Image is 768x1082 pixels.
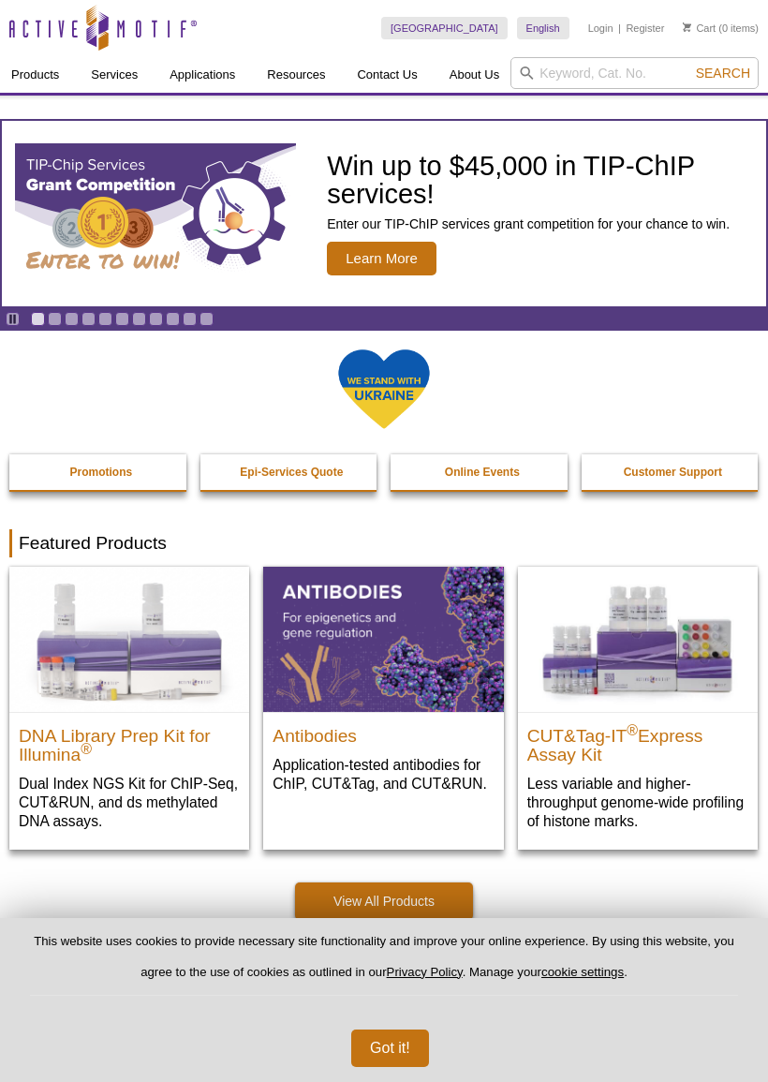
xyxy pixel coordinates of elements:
a: Register [626,22,664,35]
a: All Antibodies Antibodies Application-tested antibodies for ChIP, CUT&Tag, and CUT&RUN. [263,567,503,812]
strong: Customer Support [624,466,722,479]
a: Toggle autoplay [6,312,20,326]
a: Go to slide 1 [31,312,45,326]
a: Applications [158,57,246,93]
a: Epi-Services Quote [200,454,384,490]
img: We Stand With Ukraine [337,348,431,431]
strong: Epi-Services Quote [240,466,343,479]
a: CUT&Tag-IT® Express Assay Kit CUT&Tag-IT®Express Assay Kit Less variable and higher-throughput ge... [518,567,758,850]
li: (0 items) [683,17,759,39]
a: Go to slide 5 [98,312,112,326]
h2: DNA Library Prep Kit for Illumina [19,718,240,764]
sup: ® [627,722,638,738]
a: Go to slide 11 [199,312,214,326]
span: Learn More [327,242,436,275]
p: Less variable and higher-throughput genome-wide profiling of histone marks​. [527,774,748,831]
h2: Antibodies [273,718,494,746]
a: TIP-ChIP Services Grant Competition Win up to $45,000 in TIP-ChIP services! Enter our TIP-ChIP se... [2,121,766,306]
button: Search [690,65,756,82]
a: Cart [683,22,716,35]
a: Go to slide 10 [183,312,197,326]
img: TIP-ChIP Services Grant Competition [15,143,296,284]
img: All Antibodies [263,567,503,712]
a: Go to slide 4 [81,312,96,326]
a: [GEOGRAPHIC_DATA] [381,17,508,39]
span: Search [696,66,750,81]
a: Go to slide 6 [115,312,129,326]
a: View All Products [295,882,473,920]
strong: Online Events [445,466,520,479]
a: Privacy Policy [387,965,463,979]
a: Promotions [9,454,193,490]
li: | [618,17,621,39]
img: CUT&Tag-IT® Express Assay Kit [518,567,758,712]
img: Your Cart [683,22,691,32]
h2: CUT&Tag-IT Express Assay Kit [527,718,748,764]
h2: Featured Products [9,529,759,557]
a: English [517,17,569,39]
a: About Us [438,57,510,93]
article: TIP-ChIP Services Grant Competition [2,121,766,306]
a: Go to slide 7 [132,312,146,326]
img: DNA Library Prep Kit for Illumina [9,567,249,712]
a: Go to slide 9 [166,312,180,326]
a: Login [588,22,613,35]
p: This website uses cookies to provide necessary site functionality and improve your online experie... [30,933,738,996]
p: Dual Index NGS Kit for ChIP-Seq, CUT&RUN, and ds methylated DNA assays. [19,774,240,831]
a: Resources [256,57,336,93]
p: Application-tested antibodies for ChIP, CUT&Tag, and CUT&RUN. [273,755,494,793]
input: Keyword, Cat. No. [510,57,759,89]
a: Go to slide 8 [149,312,163,326]
strong: Promotions [69,466,132,479]
a: Go to slide 3 [65,312,79,326]
p: Enter our TIP-ChIP services grant competition for your chance to win. [327,215,757,232]
a: Services [80,57,149,93]
a: Contact Us [346,57,428,93]
button: cookie settings [541,965,624,979]
a: Online Events [391,454,574,490]
sup: ® [81,741,92,757]
button: Got it! [351,1030,429,1067]
h2: Win up to $45,000 in TIP-ChIP services! [327,152,757,208]
a: Go to slide 2 [48,312,62,326]
a: DNA Library Prep Kit for Illumina DNA Library Prep Kit for Illumina® Dual Index NGS Kit for ChIP-... [9,567,249,850]
a: Customer Support [582,454,765,490]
